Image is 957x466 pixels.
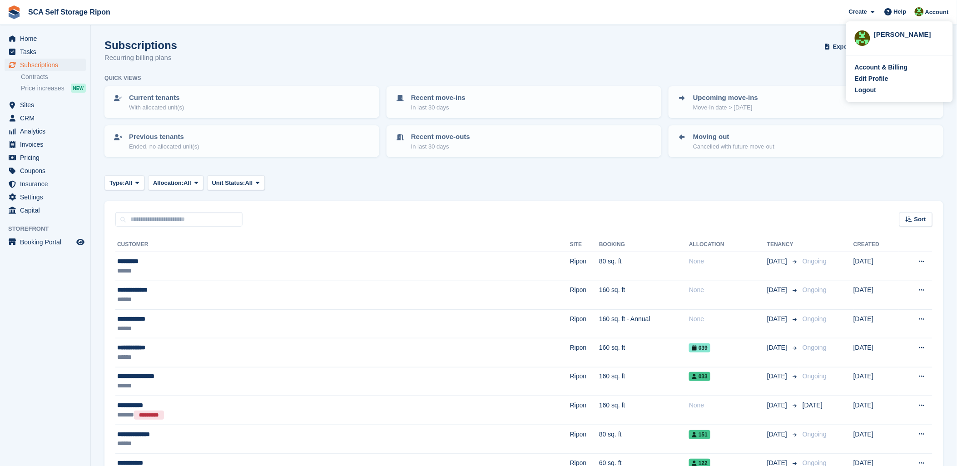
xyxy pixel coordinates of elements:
span: Unit Status: [212,178,245,188]
div: Logout [855,85,876,95]
span: Ongoing [803,344,827,351]
a: Edit Profile [855,74,944,84]
td: 160 sq. ft [599,338,689,367]
span: 033 [689,372,710,381]
button: Export [823,39,863,54]
td: Ripon [570,309,599,338]
span: Price increases [21,84,64,93]
td: [DATE] [853,425,899,453]
a: menu [5,151,86,164]
a: menu [5,236,86,248]
span: Create [849,7,867,16]
span: Ongoing [803,315,827,322]
span: Analytics [20,125,74,138]
div: None [689,257,767,266]
p: Ended, no allocated unit(s) [129,142,199,151]
span: All [245,178,253,188]
span: [DATE] [803,402,823,409]
div: Edit Profile [855,74,888,84]
span: Allocation: [153,178,183,188]
button: Type: All [104,175,144,190]
span: [DATE] [767,401,789,410]
span: [DATE] [767,343,789,352]
p: Recent move-outs [411,132,470,142]
span: Storefront [8,224,90,233]
th: Allocation [689,238,767,252]
span: Pricing [20,151,74,164]
td: Ripon [570,396,599,425]
a: menu [5,32,86,45]
span: Type: [109,178,125,188]
th: Created [853,238,899,252]
a: Account & Billing [855,63,944,72]
td: 160 sq. ft - Annual [599,309,689,338]
p: In last 30 days [411,103,466,112]
button: Allocation: All [148,175,203,190]
span: [DATE] [767,372,789,381]
td: [DATE] [853,367,899,396]
span: [DATE] [767,430,789,439]
p: Current tenants [129,93,184,103]
a: menu [5,59,86,71]
img: stora-icon-8386f47178a22dfd0bd8f6a31ec36ba5ce8667c1dd55bd0f319d3a0aa187defe.svg [7,5,21,19]
span: All [183,178,191,188]
td: [DATE] [853,338,899,367]
a: menu [5,191,86,203]
span: Insurance [20,178,74,190]
span: Tasks [20,45,74,58]
p: Upcoming move-ins [693,93,758,103]
div: None [689,314,767,324]
span: Booking Portal [20,236,74,248]
a: menu [5,45,86,58]
th: Site [570,238,599,252]
span: Settings [20,191,74,203]
span: Coupons [20,164,74,177]
div: Account & Billing [855,63,908,72]
span: [DATE] [767,285,789,295]
a: menu [5,138,86,151]
a: menu [5,204,86,217]
a: Logout [855,85,944,95]
a: SCA Self Storage Ripon [25,5,114,20]
span: [DATE] [767,314,789,324]
div: None [689,401,767,410]
td: Ripon [570,281,599,309]
a: menu [5,125,86,138]
td: Ripon [570,367,599,396]
a: menu [5,99,86,111]
p: Recurring billing plans [104,53,177,63]
td: 160 sq. ft [599,367,689,396]
td: 160 sq. ft [599,396,689,425]
th: Customer [115,238,570,252]
span: Subscriptions [20,59,74,71]
td: [DATE] [853,252,899,281]
th: Booking [599,238,689,252]
div: None [689,285,767,295]
p: Cancelled with future move-out [693,142,774,151]
span: Ongoing [803,431,827,438]
td: 80 sq. ft [599,425,689,453]
td: [DATE] [853,281,899,309]
h6: Quick views [104,74,141,82]
h1: Subscriptions [104,39,177,51]
a: menu [5,112,86,124]
td: 80 sq. ft [599,252,689,281]
td: Ripon [570,338,599,367]
span: Ongoing [803,372,827,380]
span: Export [833,42,852,51]
span: Sites [20,99,74,111]
a: Recent move-outs In last 30 days [387,126,660,156]
img: Kelly Neesham [915,7,924,16]
a: Moving out Cancelled with future move-out [669,126,942,156]
a: Preview store [75,237,86,248]
p: Move-in date > [DATE] [693,103,758,112]
td: 160 sq. ft [599,281,689,309]
p: Previous tenants [129,132,199,142]
img: Kelly Neesham [855,30,870,46]
p: With allocated unit(s) [129,103,184,112]
p: Moving out [693,132,774,142]
p: Recent move-ins [411,93,466,103]
div: NEW [71,84,86,93]
button: Unit Status: All [207,175,265,190]
span: Ongoing [803,286,827,293]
